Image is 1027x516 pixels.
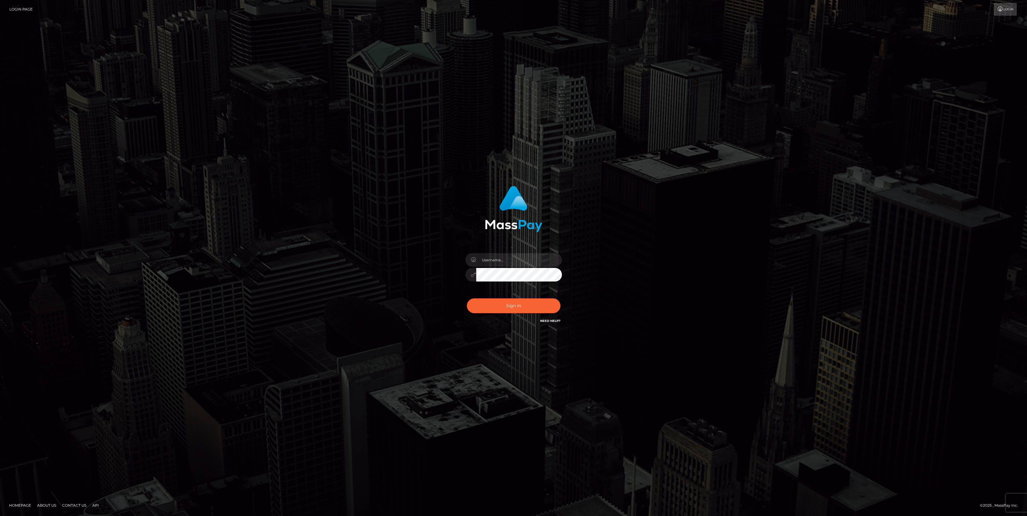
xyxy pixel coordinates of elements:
[980,502,1022,509] div: © 2025 , MassPay Inc.
[90,501,101,510] a: API
[7,501,33,510] a: Homepage
[994,3,1017,16] a: Login
[60,501,89,510] a: Contact Us
[9,3,33,16] a: Login Page
[485,186,542,232] img: MassPay Login
[35,501,59,510] a: About Us
[540,319,560,323] a: Need Help?
[476,253,562,267] input: Username...
[467,298,560,313] button: Sign in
